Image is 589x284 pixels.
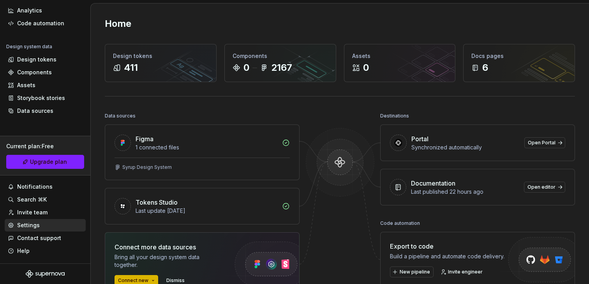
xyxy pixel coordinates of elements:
div: Destinations [380,110,409,121]
div: Assets [17,81,35,89]
a: Assets0 [344,44,456,82]
a: Data sources [5,105,86,117]
div: Storybook stories [17,94,65,102]
button: New pipeline [390,266,434,277]
div: Current plan : Free [6,142,84,150]
a: Upgrade plan [6,155,84,169]
div: 2167 [271,61,292,74]
div: Notifications [17,183,53,191]
div: Syrup Design System [122,164,172,170]
div: Data sources [17,107,53,115]
div: Contact support [17,234,61,242]
div: Design system data [6,44,52,50]
div: Code automation [380,218,420,229]
div: Connect more data sources [115,242,220,252]
div: Analytics [17,7,42,14]
a: Code automation [5,17,86,30]
a: Docs pages6 [463,44,575,82]
div: Bring all your design system data together. [115,253,220,269]
div: Docs pages [471,52,567,60]
a: Open Portal [524,137,565,148]
div: Code automation [17,19,64,27]
div: Help [17,247,30,255]
div: 0 [243,61,249,74]
a: Analytics [5,4,86,17]
div: Invite team [17,209,48,216]
a: Components02167 [224,44,336,82]
h2: Home [105,18,131,30]
div: 411 [124,61,138,74]
div: Synchronized automatically [411,144,520,151]
div: Export to code [390,242,504,251]
div: 0 [363,61,369,74]
a: Tokens StudioLast update [DATE] [105,188,300,224]
a: Components [5,66,86,79]
a: Assets [5,79,86,91]
span: Invite engineer [448,269,483,275]
div: Search ⌘K [17,196,47,203]
div: Assets [352,52,448,60]
a: Design tokens411 [105,44,217,82]
div: Components [17,68,52,76]
span: Connect new [118,277,148,284]
a: Invite engineer [438,266,486,277]
svg: Supernova Logo [26,270,65,278]
a: Settings [5,219,86,231]
div: Documentation [411,179,455,188]
a: Open editor [524,182,565,193]
div: Data sources [105,110,136,121]
div: Last update [DATE] [136,207,277,215]
span: Open editor [527,184,555,190]
button: Search ⌘K [5,193,86,206]
a: Design tokens [5,53,86,66]
div: Tokens Studio [136,198,178,207]
button: Help [5,245,86,257]
span: Open Portal [528,140,555,146]
button: Notifications [5,181,86,193]
div: Build a pipeline and automate code delivery. [390,252,504,260]
div: Design tokens [113,52,208,60]
div: Portal [411,134,429,144]
span: Upgrade plan [30,158,67,166]
div: Settings [17,221,40,229]
span: Dismiss [166,277,185,284]
span: New pipeline [400,269,430,275]
a: Storybook stories [5,92,86,104]
div: Design tokens [17,56,56,63]
a: Figma1 connected filesSyrup Design System [105,124,300,180]
button: Contact support [5,232,86,244]
div: 6 [482,61,488,74]
div: Last published 22 hours ago [411,188,519,196]
div: 1 connected files [136,144,277,151]
a: Invite team [5,206,86,219]
div: Components [233,52,328,60]
div: Figma [136,134,153,144]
